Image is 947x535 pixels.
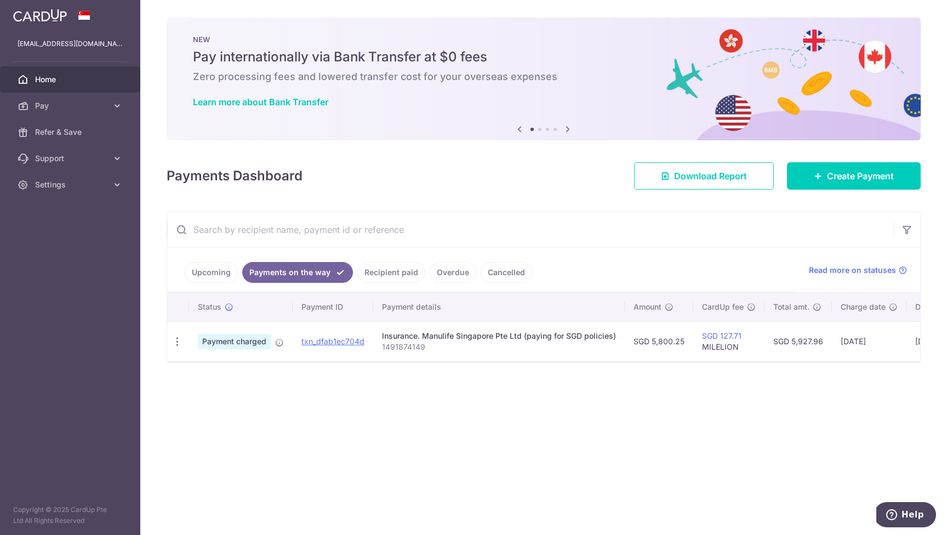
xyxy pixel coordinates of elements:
[876,502,936,530] iframe: Opens a widget where you can find more information
[293,293,373,321] th: Payment ID
[832,321,906,361] td: [DATE]
[167,212,894,247] input: Search by recipient name, payment id or reference
[809,265,896,276] span: Read more on statuses
[702,301,744,312] span: CardUp fee
[827,169,894,183] span: Create Payment
[193,96,328,107] a: Learn more about Bank Transfer
[809,265,907,276] a: Read more on statuses
[765,321,832,361] td: SGD 5,927.96
[35,74,107,85] span: Home
[35,100,107,111] span: Pay
[193,70,894,83] h6: Zero processing fees and lowered transfer cost for your overseas expenses
[167,18,921,140] img: Bank transfer banner
[357,262,425,283] a: Recipient paid
[185,262,238,283] a: Upcoming
[625,321,693,361] td: SGD 5,800.25
[167,166,303,186] h4: Payments Dashboard
[18,38,123,49] p: [EMAIL_ADDRESS][DOMAIN_NAME]
[373,293,625,321] th: Payment details
[198,334,271,349] span: Payment charged
[193,48,894,66] h5: Pay internationally via Bank Transfer at $0 fees
[382,331,616,342] div: Insurance. Manulife Singapore Pte Ltd (paying for SGD policies)
[198,301,221,312] span: Status
[481,262,532,283] a: Cancelled
[382,342,616,352] p: 1491874149
[430,262,476,283] a: Overdue
[702,331,741,340] a: SGD 127.71
[674,169,747,183] span: Download Report
[35,179,107,190] span: Settings
[634,301,661,312] span: Amount
[242,262,353,283] a: Payments on the way
[35,153,107,164] span: Support
[634,162,774,190] a: Download Report
[841,301,886,312] span: Charge date
[773,301,809,312] span: Total amt.
[35,127,107,138] span: Refer & Save
[13,9,67,22] img: CardUp
[193,35,894,44] p: NEW
[787,162,921,190] a: Create Payment
[693,321,765,361] td: MILELION
[301,337,364,346] a: txn_dfab1ec704d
